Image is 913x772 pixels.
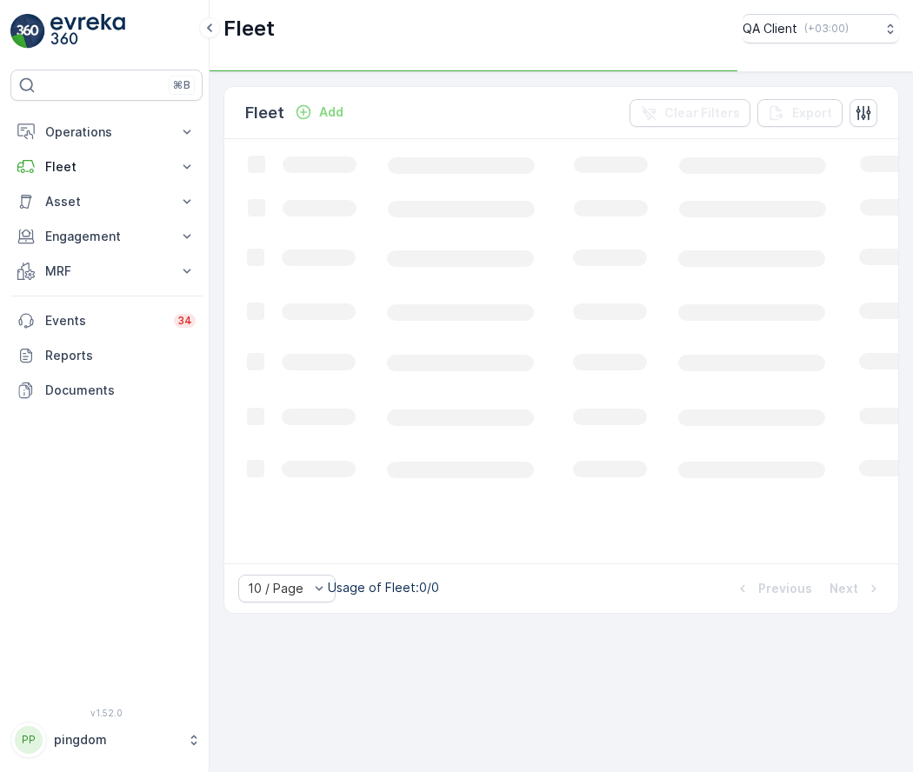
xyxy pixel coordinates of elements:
[328,579,439,596] p: Usage of Fleet : 0/0
[10,708,203,718] span: v 1.52.0
[664,104,740,122] p: Clear Filters
[45,312,163,329] p: Events
[319,103,343,121] p: Add
[828,578,884,599] button: Next
[830,580,858,597] p: Next
[45,193,168,210] p: Asset
[732,578,814,599] button: Previous
[743,14,899,43] button: QA Client(+03:00)
[10,219,203,254] button: Engagement
[45,382,196,399] p: Documents
[45,263,168,280] p: MRF
[10,150,203,184] button: Fleet
[10,115,203,150] button: Operations
[15,726,43,754] div: PP
[54,731,178,749] p: pingdom
[45,158,168,176] p: Fleet
[288,102,350,123] button: Add
[10,254,203,289] button: MRF
[757,99,843,127] button: Export
[10,338,203,373] a: Reports
[223,15,275,43] p: Fleet
[10,14,45,49] img: logo
[743,20,797,37] p: QA Client
[804,22,849,36] p: ( +03:00 )
[45,228,168,245] p: Engagement
[50,14,125,49] img: logo_light-DOdMpM7g.png
[10,722,203,758] button: PPpingdom
[245,101,284,125] p: Fleet
[177,314,192,328] p: 34
[10,303,203,338] a: Events34
[45,347,196,364] p: Reports
[792,104,832,122] p: Export
[758,580,812,597] p: Previous
[173,78,190,92] p: ⌘B
[45,123,168,141] p: Operations
[630,99,750,127] button: Clear Filters
[10,373,203,408] a: Documents
[10,184,203,219] button: Asset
